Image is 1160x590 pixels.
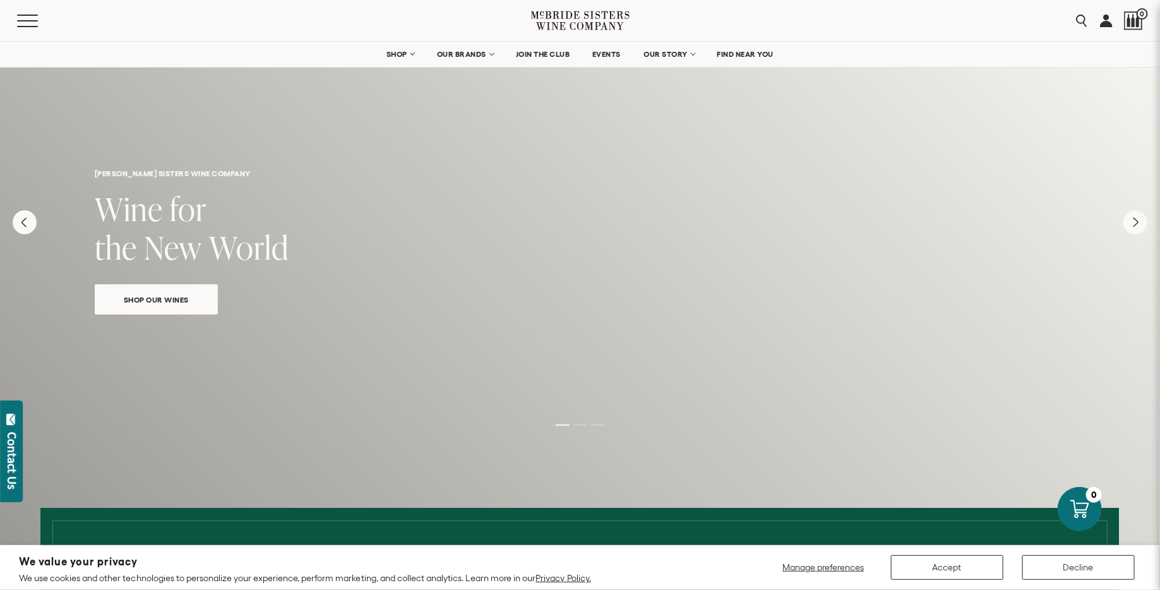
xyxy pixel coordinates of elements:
a: JOIN THE CLUB [508,42,578,67]
button: Previous [13,210,37,234]
div: Contact Us [6,432,18,490]
a: EVENTS [584,42,629,67]
span: FIND NEAR YOU [717,50,774,59]
li: Page dot 2 [573,424,587,426]
button: Mobile Menu Trigger [17,15,63,27]
button: Manage preferences [775,555,872,580]
a: SHOP [378,42,422,67]
button: Decline [1022,555,1135,580]
span: the [95,226,137,269]
span: JOIN THE CLUB [516,50,570,59]
span: New [144,226,202,269]
span: World [209,226,289,269]
a: Privacy Policy. [536,573,591,583]
h2: We value your privacy [19,557,591,567]
li: Page dot 1 [556,424,570,426]
a: FIND NEAR YOU [709,42,782,67]
li: Page dot 3 [591,424,605,426]
div: 0 [1086,487,1102,503]
button: Accept [891,555,1003,580]
a: OUR STORY [635,42,703,67]
span: for [170,187,206,231]
span: OUR BRANDS [437,50,486,59]
span: SHOP [386,50,408,59]
span: Manage preferences [782,562,864,572]
button: Next [1123,210,1147,234]
span: 0 [1137,8,1148,20]
p: We use cookies and other technologies to personalize your experience, perform marketing, and coll... [19,572,591,584]
a: OUR BRANDS [429,42,501,67]
span: Shop Our Wines [102,292,211,307]
span: EVENTS [592,50,621,59]
h6: [PERSON_NAME] sisters wine company [95,169,1065,178]
span: OUR STORY [643,50,688,59]
a: Shop Our Wines [95,284,218,315]
span: Wine [95,187,163,231]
